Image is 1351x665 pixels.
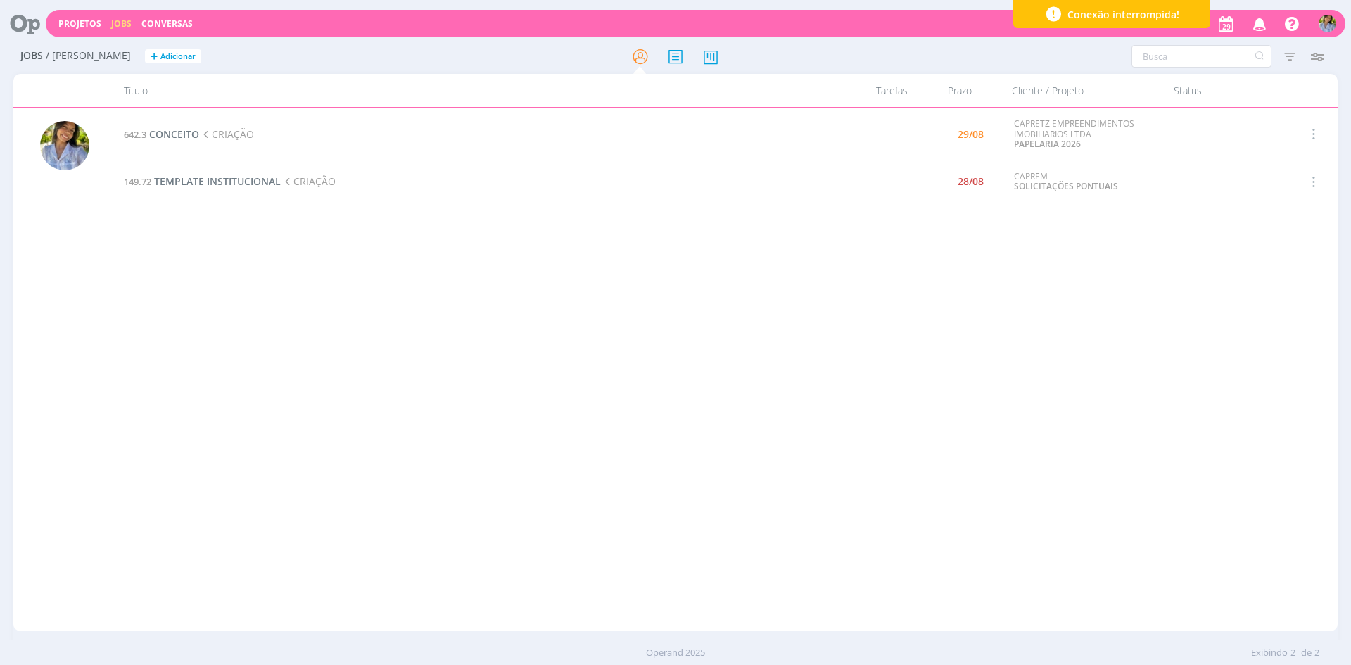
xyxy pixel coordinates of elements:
[124,175,281,188] a: 149.72TEMPLATE INSTITUCIONAL
[199,127,254,141] span: CRIAÇÃO
[1165,74,1285,107] div: Status
[154,175,281,188] span: TEMPLATE INSTITUCIONAL
[1318,11,1337,36] button: A
[115,74,832,107] div: Título
[1131,45,1271,68] input: Busca
[145,49,201,64] button: +Adicionar
[58,18,101,30] a: Projetos
[40,121,89,170] img: A
[20,50,43,62] span: Jobs
[141,18,193,30] a: Conversas
[124,175,151,188] span: 149.72
[1014,138,1081,150] a: PAPELARIA 2026
[1290,646,1295,660] span: 2
[1314,646,1319,660] span: 2
[151,49,158,64] span: +
[137,18,197,30] button: Conversas
[46,50,131,62] span: / [PERSON_NAME]
[832,74,916,107] div: Tarefas
[958,129,984,139] div: 29/08
[111,18,132,30] a: Jobs
[124,127,199,141] a: 642.3CONCEITO
[1003,74,1165,107] div: Cliente / Projeto
[124,128,146,141] span: 642.3
[1014,172,1159,192] div: CAPREM
[1014,119,1159,149] div: CAPRETZ EMPREENDIMENTOS IMOBILIARIOS LTDA
[281,175,336,188] span: CRIAÇÃO
[1251,646,1288,660] span: Exibindo
[1067,7,1179,22] span: Conexão interrompida!
[958,177,984,186] div: 28/08
[1014,180,1118,192] a: SOLICITAÇÕES PONTUAIS
[107,18,136,30] button: Jobs
[54,18,106,30] button: Projetos
[160,52,196,61] span: Adicionar
[1301,646,1312,660] span: de
[916,74,1003,107] div: Prazo
[149,127,199,141] span: CONCEITO
[1319,15,1336,32] img: A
